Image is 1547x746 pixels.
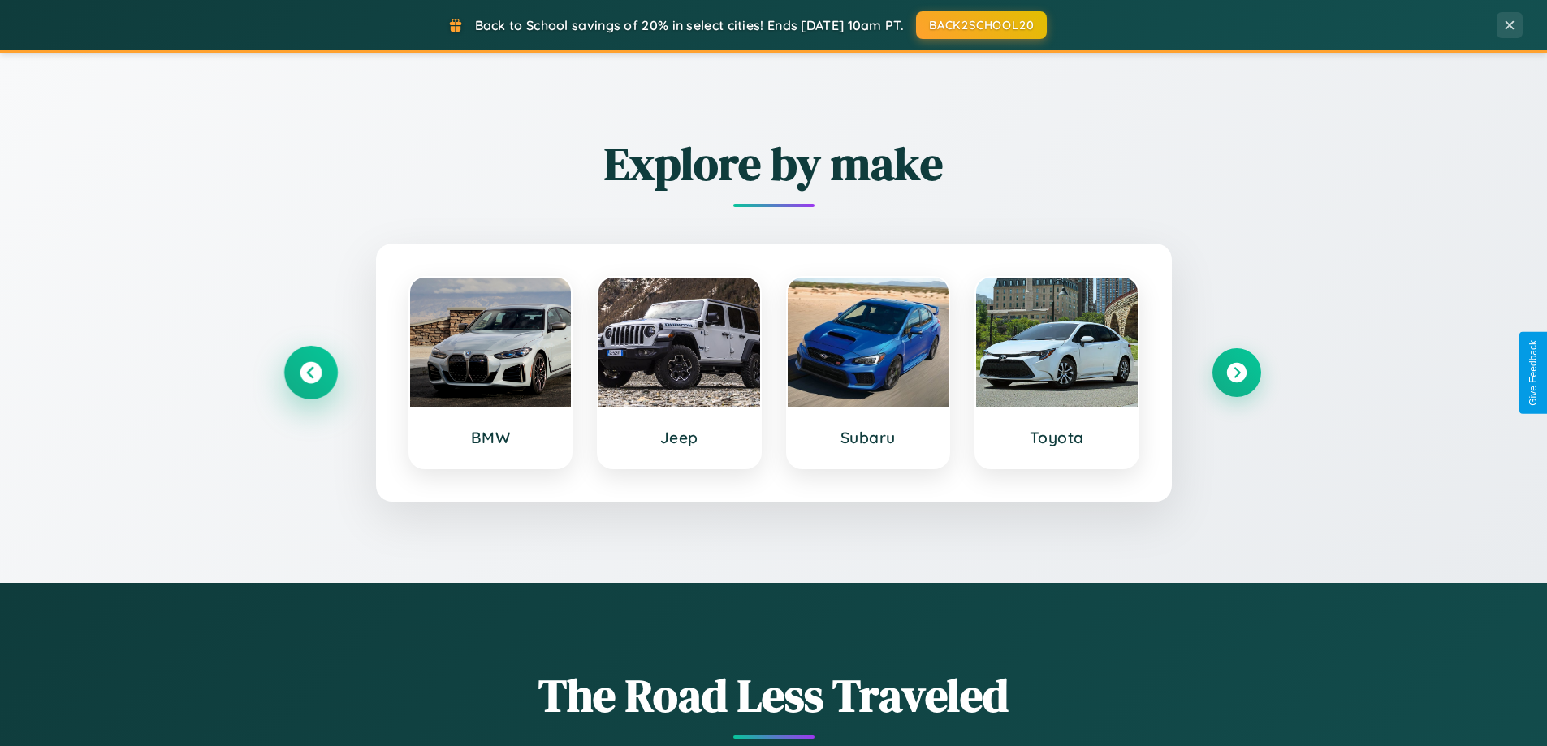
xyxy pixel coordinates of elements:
[287,664,1261,727] h1: The Road Less Traveled
[287,132,1261,195] h2: Explore by make
[916,11,1047,39] button: BACK2SCHOOL20
[992,428,1121,447] h3: Toyota
[804,428,933,447] h3: Subaru
[615,428,744,447] h3: Jeep
[475,17,904,33] span: Back to School savings of 20% in select cities! Ends [DATE] 10am PT.
[1528,340,1539,406] div: Give Feedback
[426,428,555,447] h3: BMW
